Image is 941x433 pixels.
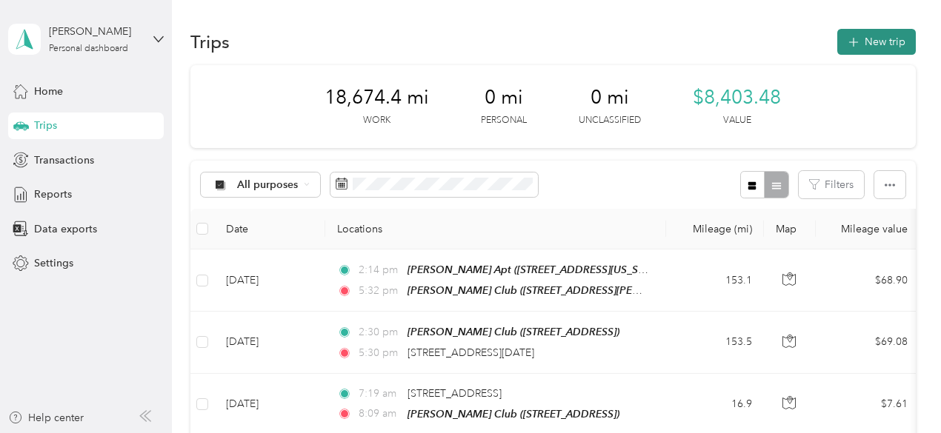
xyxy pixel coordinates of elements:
th: Map [764,209,816,249]
span: [PERSON_NAME] Apt ([STREET_ADDRESS][US_STATE]) [408,264,665,276]
span: [STREET_ADDRESS] [408,387,502,400]
th: Mileage value [816,209,920,249]
span: 5:32 pm [359,283,401,299]
button: New trip [837,29,916,55]
td: 153.1 [666,249,764,312]
th: Mileage (mi) [666,209,764,249]
span: 0 mi [591,86,629,110]
iframe: Everlance-gr Chat Button Frame [858,350,941,433]
div: [PERSON_NAME] [49,24,142,39]
button: Help center [8,410,84,426]
span: Transactions [34,152,94,168]
span: [PERSON_NAME] Club ([STREET_ADDRESS]) [408,408,619,420]
span: Trips [34,118,57,133]
span: 0 mi [485,86,523,110]
td: $68.90 [816,249,920,312]
p: Value [723,114,751,127]
span: Settings [34,255,73,271]
span: $8,403.48 [693,86,781,110]
th: Locations [325,209,666,249]
button: Filters [799,171,864,198]
span: 2:14 pm [359,262,401,278]
span: 2:30 pm [359,324,401,340]
span: 8:09 am [359,406,401,422]
span: [PERSON_NAME] Club ([STREET_ADDRESS][PERSON_NAME]) [408,284,703,297]
th: Date [214,209,325,249]
span: [STREET_ADDRESS][DATE] [408,346,534,359]
span: 18,674.4 mi [325,86,429,110]
span: Home [34,84,63,99]
td: 153.5 [666,312,764,373]
span: 7:19 am [359,386,401,402]
td: [DATE] [214,312,325,373]
span: All purposes [237,180,299,190]
p: Work [363,114,390,127]
p: Unclassified [579,114,641,127]
p: Personal [481,114,527,127]
h1: Trips [190,34,230,50]
td: [DATE] [214,249,325,312]
span: [PERSON_NAME] Club ([STREET_ADDRESS]) [408,326,619,338]
span: Data exports [34,221,97,237]
div: Personal dashboard [49,44,128,53]
td: $69.08 [816,312,920,373]
span: Reports [34,187,72,202]
span: 5:30 pm [359,345,401,361]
